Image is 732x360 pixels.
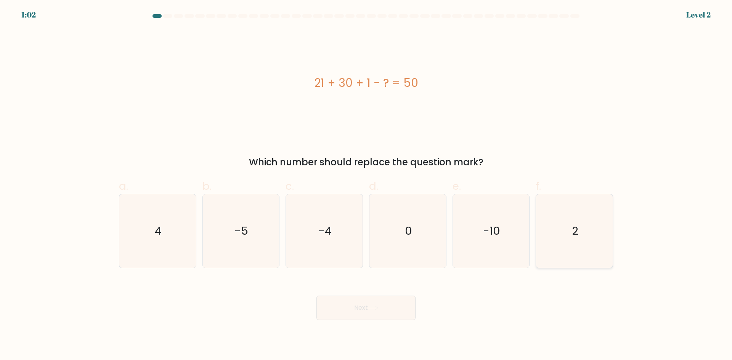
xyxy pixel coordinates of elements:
[453,179,461,194] span: e.
[572,223,578,238] text: 2
[686,9,711,21] div: Level 2
[155,223,162,238] text: 4
[405,223,412,238] text: 0
[369,179,378,194] span: d.
[119,74,613,91] div: 21 + 30 + 1 - ? = 50
[536,179,541,194] span: f.
[21,9,36,21] div: 1:02
[316,296,416,320] button: Next
[202,179,212,194] span: b.
[119,179,128,194] span: a.
[318,223,332,238] text: -4
[286,179,294,194] span: c.
[235,223,249,238] text: -5
[483,223,500,238] text: -10
[124,155,608,169] div: Which number should replace the question mark?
